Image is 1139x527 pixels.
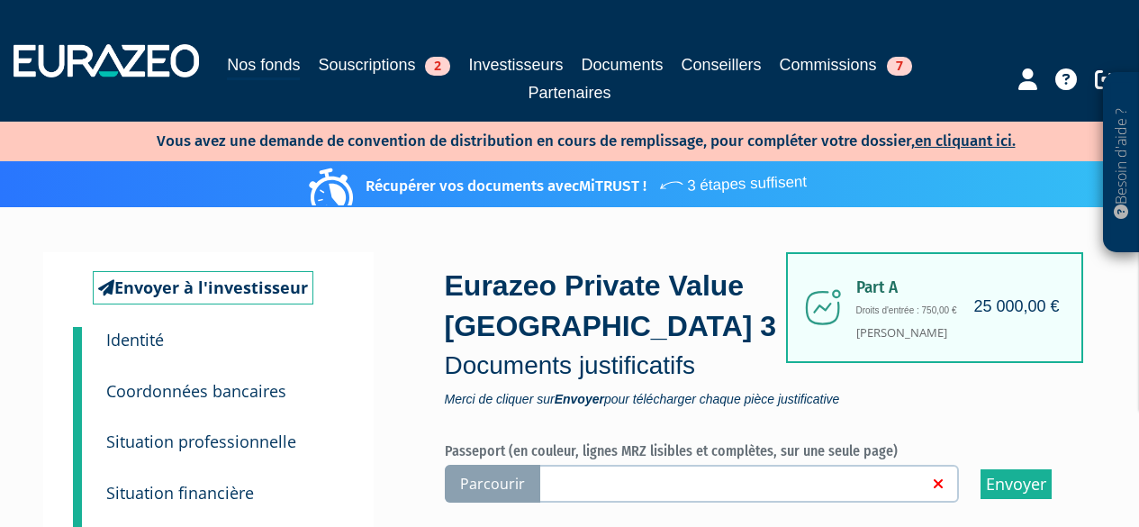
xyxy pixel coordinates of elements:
small: Coordonnées bancaires [106,380,286,402]
small: Identité [106,329,164,350]
p: Documents justificatifs [445,348,863,384]
span: 3 étapes suffisent [657,161,807,198]
p: Vous avez une demande de convention de distribution en cours de remplissage, pour compléter votre... [104,126,1016,152]
span: 2 [425,57,450,76]
a: Investisseurs [468,52,563,77]
a: 2 [73,354,82,410]
p: Récupérer vos documents avec [313,166,807,197]
span: Parcourir [445,465,540,504]
small: Situation professionnelle [106,431,296,452]
a: 1 [73,327,82,363]
input: Envoyer [981,469,1052,499]
h6: Passeport (en couleur, lignes MRZ lisibles et complètes, sur une seule page) [445,443,1088,459]
a: Documents [582,52,664,77]
span: 7 [887,57,912,76]
a: Conseillers [682,52,762,77]
div: Eurazeo Private Value [GEOGRAPHIC_DATA] 3 [445,266,863,405]
a: 4 [73,456,82,512]
a: Souscriptions2 [318,52,450,77]
a: Nos fonds [227,52,300,80]
p: Besoin d'aide ? [1111,82,1132,244]
a: en cliquant ici. [915,132,1016,150]
img: 1732889491-logotype_eurazeo_blanc_rvb.png [14,44,199,77]
strong: Envoyer [555,392,604,406]
a: MiTRUST ! [579,177,646,195]
a: 3 [73,404,82,460]
a: Partenaires [528,80,610,105]
a: Envoyer à l'investisseur [93,271,313,305]
a: Commissions7 [780,52,912,77]
span: Merci de cliquer sur pour télécharger chaque pièce justificative [445,393,863,405]
small: Situation financière [106,482,254,504]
